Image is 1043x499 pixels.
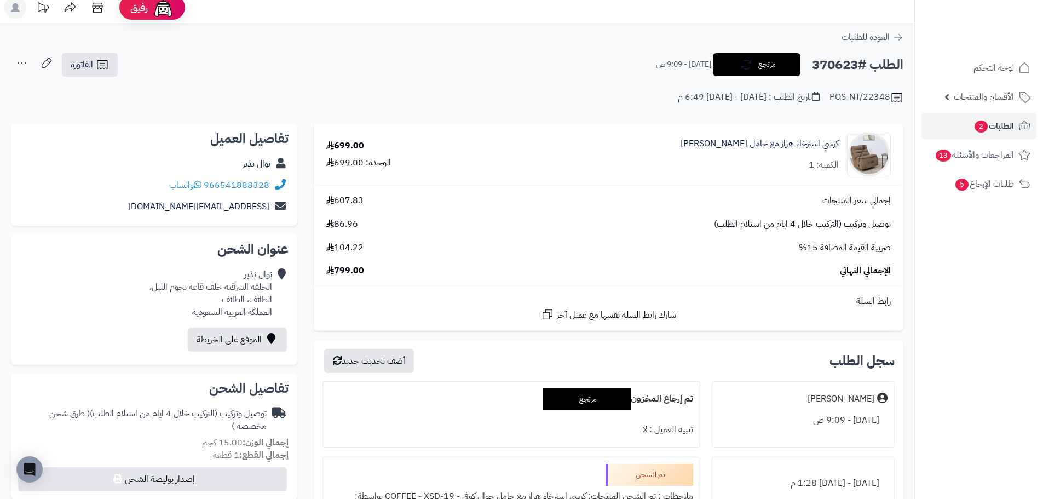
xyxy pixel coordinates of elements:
[799,242,891,254] span: ضريبة القيمة المضافة 15%
[678,91,820,104] div: تاريخ الطلب : [DATE] - [DATE] 6:49 م
[130,1,148,14] span: رفيق
[840,265,891,277] span: الإجمالي النهائي
[606,464,693,486] div: تم الشحن
[541,308,676,322] a: شارك رابط السلة نفسها مع عميل آخر
[318,295,899,308] div: رابط السلة
[975,121,988,133] span: 2
[20,382,289,395] h2: تفاصيل الشحن
[20,408,267,433] div: توصيل وتركيب (التركيب خلال 4 ايام من استلام الطلب)
[921,171,1036,197] a: طلبات الإرجاع5
[973,60,1014,76] span: لوحة التحكم
[719,410,888,431] div: [DATE] - 9:09 ص
[973,118,1014,134] span: الطلبات
[324,349,414,373] button: أضف تحديث جديد
[326,157,391,169] div: الوحدة: 699.00
[330,419,693,440] div: تنبيه العميل : لا
[326,242,364,254] span: 104.22
[921,142,1036,168] a: المراجعات والأسئلة13
[62,53,118,77] a: الفاتورة
[243,157,270,170] a: نوال نذير
[631,392,693,405] b: تم إرجاع المخزون
[20,132,289,145] h2: تفاصيل العميل
[188,328,287,352] a: الموقع على الخريطة
[848,133,890,176] img: 1742732819-1-90x90.jpg
[204,179,269,192] a: 966541888328
[935,147,1014,163] span: المراجعات والأسئلة
[921,113,1036,139] a: الطلبات2
[812,54,903,76] h2: الطلب #370623
[243,436,289,449] strong: إجمالي الوزن:
[213,449,289,462] small: 1 قطعة
[18,467,287,491] button: إصدار بوليصة الشحن
[326,218,358,231] span: 86.96
[20,243,289,256] h2: عنوان الشحن
[822,194,891,207] span: إجمالي سعر المنتجات
[842,31,890,44] span: العودة للطلبات
[829,354,895,368] h3: سجل الطلب
[719,473,888,494] div: [DATE] - [DATE] 1:28 م
[842,31,903,44] a: العودة للطلبات
[936,150,951,162] span: 13
[713,53,800,76] button: مرتجع
[202,436,289,449] small: 15.00 كجم
[921,55,1036,81] a: لوحة التحكم
[969,31,1033,54] img: logo-2.png
[808,393,874,405] div: [PERSON_NAME]
[809,159,839,171] div: الكمية: 1
[714,218,891,231] span: توصيل وتركيب (التركيب خلال 4 ايام من استلام الطلب)
[169,179,201,192] a: واتساب
[49,407,267,433] span: ( طرق شحن مخصصة )
[954,176,1014,192] span: طلبات الإرجاع
[543,388,631,410] div: مرتجع
[16,456,43,483] div: Open Intercom Messenger
[326,265,364,277] span: 799.00
[326,140,364,152] div: 699.00
[149,268,272,318] div: نوال نذير الحلقه الشرقيه خلف قاعة نجوم الليل، الطائف، الطائف المملكة العربية السعودية
[128,200,269,213] a: [EMAIL_ADDRESS][DOMAIN_NAME]
[71,58,93,71] span: الفاتورة
[955,179,969,191] span: 5
[656,59,711,70] small: [DATE] - 9:09 ص
[954,89,1014,105] span: الأقسام والمنتجات
[239,449,289,462] strong: إجمالي القطع:
[326,194,364,207] span: 607.83
[557,309,676,322] span: شارك رابط السلة نفسها مع عميل آخر
[681,137,839,150] a: كرسي استرخاء هزاز مع حامل [PERSON_NAME]
[829,91,903,104] div: POS-NT/22348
